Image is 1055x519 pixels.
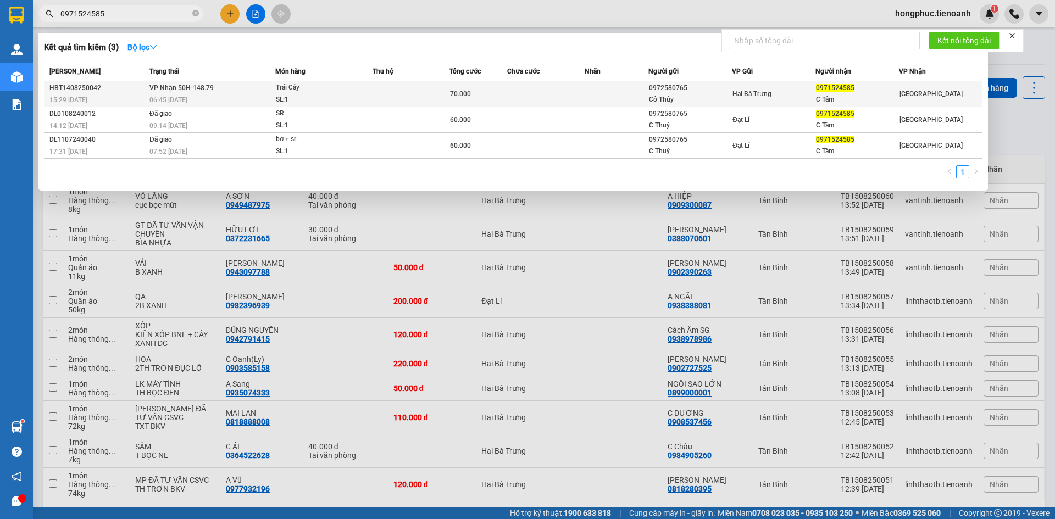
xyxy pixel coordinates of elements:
span: right [973,168,979,175]
span: VP Nhận 50H-148.79 [149,84,214,92]
span: question-circle [12,447,22,457]
span: Trạng thái [149,68,179,75]
span: Món hàng [275,68,306,75]
span: 0971524585 [816,136,854,143]
span: Đã giao [149,136,172,143]
span: Người gửi [648,68,679,75]
span: 60.000 [450,142,471,149]
a: 1 [957,166,969,178]
span: 0971524585 [816,84,854,92]
span: message [12,496,22,506]
div: C Thuỷ [649,120,731,131]
span: 07:52 [DATE] [149,148,187,155]
img: warehouse-icon [11,71,23,83]
span: notification [12,471,22,482]
div: C Thuỷ [649,146,731,157]
span: close [1008,32,1016,40]
div: HBT1408250042 [49,82,146,94]
img: logo-vxr [9,7,24,24]
span: 06:45 [DATE] [149,96,187,104]
span: Hai Bà Trưng [732,90,771,98]
span: close-circle [192,9,199,19]
span: Chưa cước [507,68,540,75]
span: down [149,43,157,51]
span: Kết nối tổng đài [937,35,991,47]
span: [GEOGRAPHIC_DATA] [899,90,963,98]
span: 70.000 [450,90,471,98]
button: right [969,165,982,178]
div: Trái Cây [276,82,358,94]
strong: Bộ lọc [127,43,157,52]
span: left [946,168,953,175]
input: Nhập số tổng đài [728,32,920,49]
img: warehouse-icon [11,421,23,433]
span: Tổng cước [449,68,481,75]
div: 0972580765 [649,82,731,94]
span: Thu hộ [373,68,393,75]
div: C Tâm [816,146,898,157]
span: Nhãn [585,68,601,75]
span: Người nhận [815,68,851,75]
button: left [943,165,956,178]
span: 60.000 [450,116,471,124]
div: SL: 1 [276,120,358,132]
span: VP Gửi [732,68,753,75]
input: Tìm tên, số ĐT hoặc mã đơn [60,8,190,20]
div: DL0108240012 [49,108,146,120]
div: C Tâm [816,94,898,105]
h3: Kết quả tìm kiếm ( 3 ) [44,42,119,53]
span: 14:12 [DATE] [49,122,87,130]
span: 17:31 [DATE] [49,148,87,155]
span: Đạt Lí [732,142,749,149]
span: [PERSON_NAME] [49,68,101,75]
div: bơ + sr [276,133,358,146]
div: 0972580765 [649,108,731,120]
button: Kết nối tổng đài [929,32,1000,49]
sup: 1 [21,420,24,423]
div: DL1107240040 [49,134,146,146]
div: SL: 1 [276,94,358,106]
div: SR [276,108,358,120]
span: 09:14 [DATE] [149,122,187,130]
div: C Tâm [816,120,898,131]
img: solution-icon [11,99,23,110]
span: Đã giao [149,110,172,118]
div: 0972580765 [649,134,731,146]
span: [GEOGRAPHIC_DATA] [899,116,963,124]
span: VP Nhận [899,68,926,75]
span: 0971524585 [816,110,854,118]
img: warehouse-icon [11,44,23,55]
span: 15:29 [DATE] [49,96,87,104]
span: Đạt Lí [732,116,749,124]
span: search [46,10,53,18]
li: Previous Page [943,165,956,178]
div: SL: 1 [276,146,358,158]
li: Next Page [969,165,982,178]
span: [GEOGRAPHIC_DATA] [899,142,963,149]
div: Cô Thủy [649,94,731,105]
button: Bộ lọcdown [119,38,166,56]
li: 1 [956,165,969,178]
span: close-circle [192,10,199,16]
